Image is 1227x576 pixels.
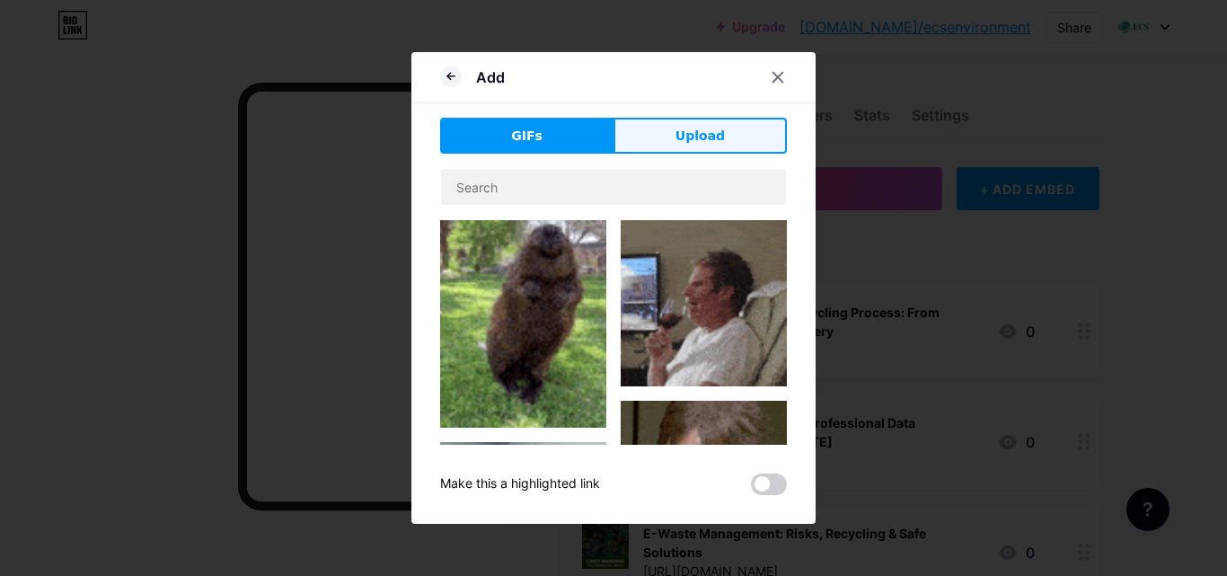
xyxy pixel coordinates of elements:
div: Make this a highlighted link [440,474,600,495]
button: GIFs [440,118,613,154]
img: Gihpy [440,220,606,428]
div: Add [476,66,505,88]
input: Search [441,169,786,205]
img: Gihpy [621,401,787,540]
span: Upload [675,127,725,146]
img: Gihpy [621,220,787,386]
span: GIFs [511,127,543,146]
button: Upload [613,118,787,154]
